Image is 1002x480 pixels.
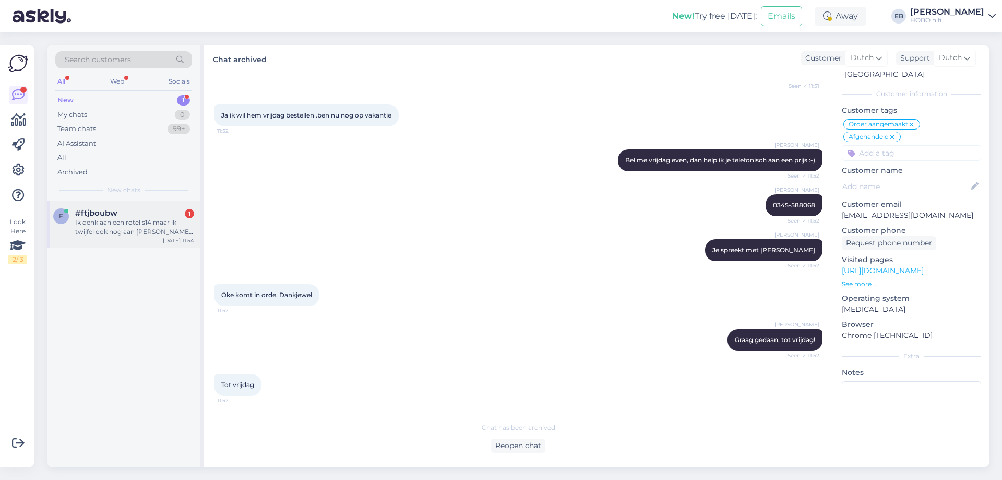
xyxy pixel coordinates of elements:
p: Notes [842,367,981,378]
p: Visited pages [842,254,981,265]
span: 0345-588068 [773,201,815,209]
div: Archived [57,167,88,178]
div: 99+ [168,124,190,134]
span: Seen ✓ 11:51 [780,82,819,90]
span: #ftjboubw [75,208,117,218]
a: [PERSON_NAME]HOBO hifi [910,8,996,25]
div: Customer [801,53,842,64]
span: 11:52 [217,396,256,404]
span: New chats [107,185,140,195]
div: New [57,95,74,106]
div: Away [815,7,866,26]
img: Askly Logo [8,53,28,73]
b: New! [672,11,695,21]
span: Bel me vrijdag even, dan help ik je telefonisch aan een prijs :-) [625,156,815,164]
div: Look Here [8,217,27,264]
div: 1 [185,209,194,218]
div: Ik denk aan een rotel s14 maar ik twijfel ook nog aan [PERSON_NAME] h120 zit er veel verschil tus... [75,218,194,237]
button: Emails [761,6,802,26]
div: Web [108,75,126,88]
div: Extra [842,352,981,361]
div: All [55,75,67,88]
div: Reopen chat [491,439,545,453]
p: Browser [842,319,981,330]
span: Seen ✓ 11:52 [780,352,819,359]
div: All [57,153,66,163]
div: Try free [DATE]: [672,10,757,22]
div: [PERSON_NAME] [910,8,984,16]
div: HOBO hifi [910,16,984,25]
span: Dutch [851,52,874,64]
label: Chat archived [213,51,267,65]
div: EB [891,9,906,24]
span: [PERSON_NAME] [774,186,819,194]
p: Customer email [842,199,981,210]
div: Socials [166,75,192,88]
div: 1 [177,95,190,106]
div: 2 / 3 [8,255,27,264]
span: Tot vrijdag [221,381,254,389]
p: Chrome [TECHNICAL_ID] [842,330,981,341]
input: Add a tag [842,145,981,161]
span: Ja ik wil hem vrijdag bestellen .ben nu nog op vakantie [221,111,391,119]
p: Customer tags [842,105,981,116]
span: Je spreekt met [PERSON_NAME] [712,246,815,254]
p: [MEDICAL_DATA] [842,304,981,315]
div: My chats [57,110,87,120]
div: Request phone number [842,236,936,250]
span: Chat has been archived [482,423,555,432]
span: Dutch [939,52,962,64]
input: Add name [842,181,969,192]
span: Afgehandeld [849,134,889,140]
span: [PERSON_NAME] [774,231,819,239]
span: Order aangemaakt [849,121,908,127]
p: Customer phone [842,225,981,236]
div: Customer information [842,89,981,99]
p: [EMAIL_ADDRESS][DOMAIN_NAME] [842,210,981,221]
div: AI Assistant [57,138,96,149]
span: [PERSON_NAME] [774,321,819,329]
div: Support [896,53,930,64]
span: 11:52 [217,307,256,314]
span: Seen ✓ 11:52 [780,217,819,225]
p: Operating system [842,293,981,304]
span: Seen ✓ 11:52 [780,172,819,180]
div: Team chats [57,124,96,134]
span: Oke komt in orde. Dankjewel [221,291,312,299]
p: Customer name [842,165,981,176]
span: [PERSON_NAME] [774,141,819,149]
span: Seen ✓ 11:52 [780,262,819,270]
p: See more ... [842,279,981,289]
span: Search customers [65,54,131,65]
div: 0 [175,110,190,120]
span: f [59,212,63,220]
span: Graag gedaan, tot vrijdag! [735,336,815,344]
a: [URL][DOMAIN_NAME] [842,266,924,275]
span: 11:52 [217,127,256,135]
div: [DATE] 11:54 [163,237,194,244]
